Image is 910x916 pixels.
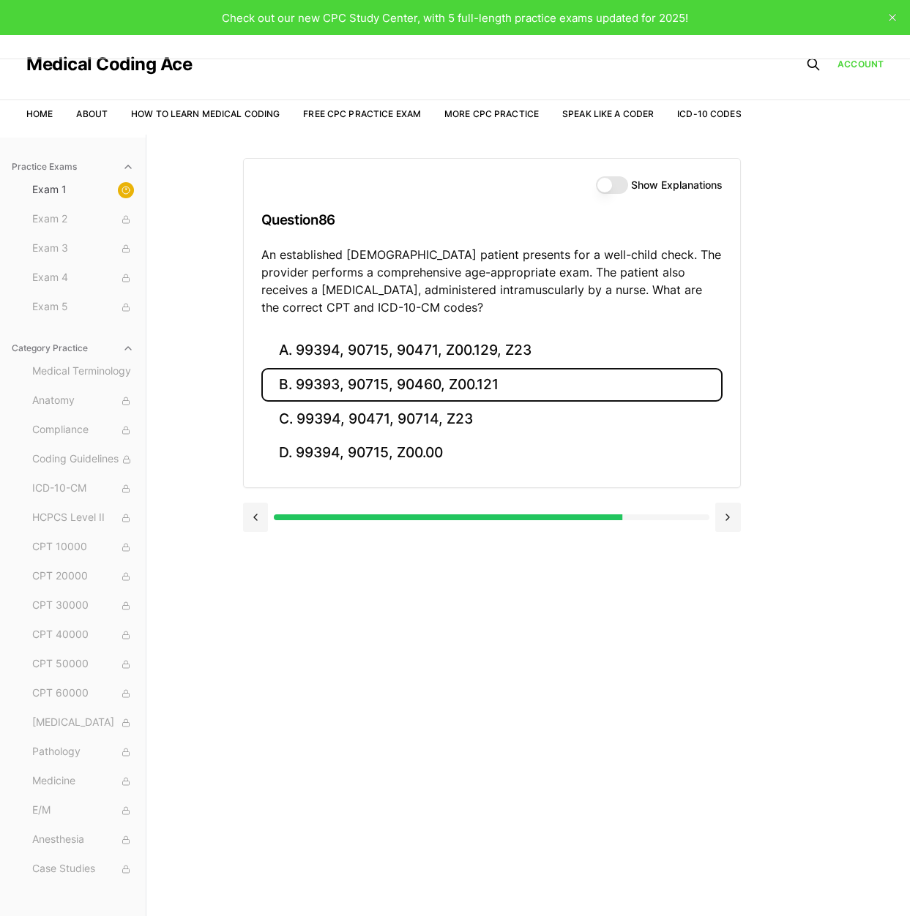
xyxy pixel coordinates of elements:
span: [MEDICAL_DATA] [32,715,134,731]
button: D. 99394, 90715, Z00.00 [261,436,723,470]
span: Compliance [32,422,134,438]
span: CPT 60000 [32,686,134,702]
span: Coding Guidelines [32,451,134,468]
span: CPT 30000 [32,598,134,614]
span: Exam 5 [32,299,134,315]
button: close [881,6,904,29]
button: CPT 20000 [26,565,140,588]
span: Exam 1 [32,182,134,198]
button: HCPCS Level II [26,506,140,530]
span: CPT 20000 [32,568,134,585]
button: CPT 10000 [26,536,140,559]
span: CPT 10000 [32,539,134,555]
span: HCPCS Level II [32,510,134,526]
span: Anesthesia [32,832,134,848]
span: Check out our new CPC Study Center, with 5 full-length practice exams updated for 2025! [222,11,688,25]
a: Medical Coding Ace [26,56,192,73]
span: Exam 3 [32,241,134,257]
button: Medical Terminology [26,360,140,383]
button: Coding Guidelines [26,448,140,471]
a: About [76,108,108,119]
button: Medicine [26,770,140,793]
a: More CPC Practice [444,108,539,119]
span: E/M [32,803,134,819]
button: Anesthesia [26,828,140,852]
span: Medicine [32,773,134,789]
button: CPT 30000 [26,594,140,617]
a: ICD-10 Codes [677,108,741,119]
a: Home [26,108,53,119]
a: How to Learn Medical Coding [131,108,280,119]
button: Compliance [26,418,140,442]
button: Pathology [26,740,140,764]
a: Account [838,58,884,71]
button: Exam 4 [26,266,140,290]
span: Case Studies [32,861,134,877]
p: An established [DEMOGRAPHIC_DATA] patient presents for a well-child check. The provider performs ... [261,246,723,316]
button: Exam 2 [26,208,140,231]
button: CPT 40000 [26,623,140,647]
button: Anatomy [26,389,140,413]
span: ICD-10-CM [32,481,134,497]
button: Practice Exams [6,155,140,179]
button: Category Practice [6,337,140,360]
button: C. 99394, 90471, 90714, Z23 [261,402,723,436]
span: Pathology [32,744,134,760]
button: A. 99394, 90715, 90471, Z00.129, Z23 [261,334,723,368]
button: [MEDICAL_DATA] [26,711,140,735]
span: Exam 2 [32,211,134,228]
label: Show Explanations [631,180,723,190]
button: CPT 50000 [26,653,140,676]
span: CPT 50000 [32,656,134,672]
button: ICD-10-CM [26,477,140,500]
button: E/M [26,799,140,822]
span: Exam 4 [32,270,134,286]
a: Speak Like a Coder [562,108,654,119]
button: Case Studies [26,857,140,881]
h3: Question 86 [261,198,723,241]
a: Free CPC Practice Exam [303,108,421,119]
button: Exam 1 [26,179,140,202]
button: Exam 5 [26,296,140,319]
button: Exam 3 [26,237,140,260]
span: CPT 40000 [32,627,134,643]
button: CPT 60000 [26,682,140,705]
span: Medical Terminology [32,364,134,380]
span: Anatomy [32,393,134,409]
button: B. 99393, 90715, 90460, Z00.121 [261,368,723,402]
